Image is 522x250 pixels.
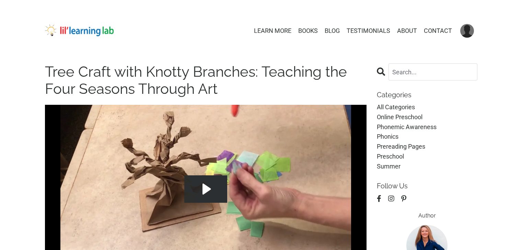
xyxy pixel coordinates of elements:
[377,102,477,112] a: All Categories
[45,63,367,98] h1: Tree Craft with Knotty Branches: Teaching the Four Seasons Through Art
[377,132,477,142] a: phonics
[377,212,477,219] h6: Author
[377,182,477,190] p: Follow Us
[397,26,417,36] a: ABOUT
[325,26,340,36] a: BLOG
[45,24,114,37] img: lil' learning lab
[298,26,318,36] a: BOOKS
[460,24,474,38] img: User Avatar
[424,26,452,36] a: CONTACT
[388,63,477,80] input: Search...
[184,175,227,203] button: Play Video: file-uploads/sites/2147505858/video/26db407-df75-a16d-55f1-0224b276db2c_oOVlMGBlQB2hR...
[377,91,477,99] p: Categories
[347,26,390,36] a: TESTIMONIALS
[377,122,477,132] a: phonemic awareness
[377,142,477,152] a: prereading pages
[377,152,477,162] a: preschool
[377,112,477,122] a: online preschool
[377,162,477,172] a: summer
[254,26,291,36] a: LEARN MORE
